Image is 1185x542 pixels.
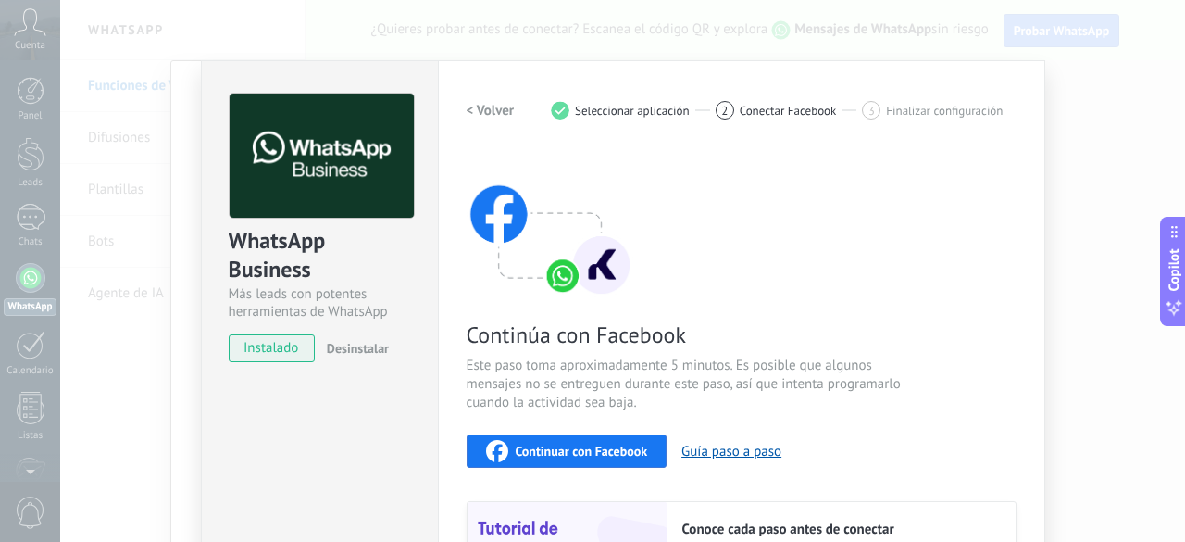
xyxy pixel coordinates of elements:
span: Continuar con Facebook [516,445,648,458]
span: Finalizar configuración [886,104,1003,118]
span: Continúa con Facebook [467,321,907,349]
button: Continuar con Facebook [467,435,667,468]
span: Copilot [1165,248,1183,291]
div: WhatsApp Business [229,226,411,285]
span: Este paso toma aproximadamente 5 minutos. Es posible que algunos mensajes no se entreguen durante... [467,357,907,412]
button: < Volver [467,94,515,127]
span: instalado [230,334,314,362]
h2: < Volver [467,102,515,120]
button: Guía paso a paso [681,443,781,460]
img: connect with facebook [467,149,633,297]
button: Desinstalar [319,334,389,362]
span: 2 [721,103,728,119]
h2: Conoce cada paso antes de conectar [682,521,997,538]
img: logo_main.png [230,94,414,219]
span: Seleccionar aplicación [575,104,690,118]
span: Conectar Facebook [740,104,837,118]
span: 3 [868,103,875,119]
div: Más leads con potentes herramientas de WhatsApp [229,285,411,321]
span: Desinstalar [327,340,389,357]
